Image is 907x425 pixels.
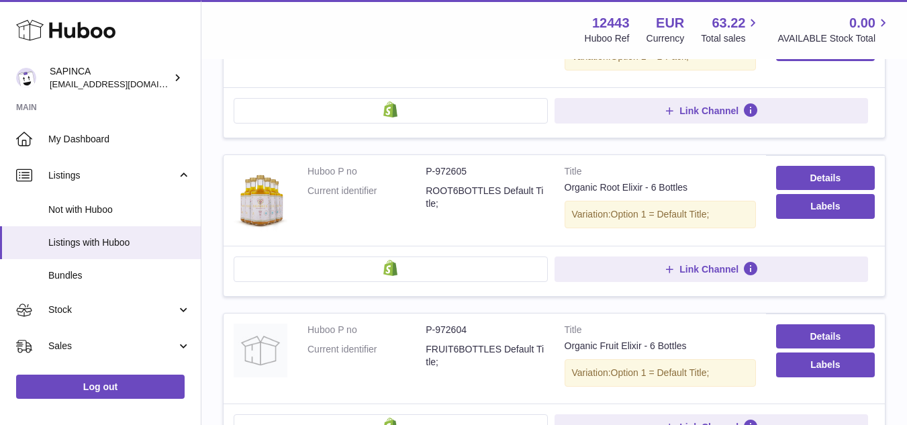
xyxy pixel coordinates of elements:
span: 0.00 [849,14,875,32]
a: Details [776,324,875,348]
div: Organic Root Elixir - 6 Bottles [565,181,756,194]
span: My Dashboard [48,133,191,146]
span: AVAILABLE Stock Total [777,32,891,45]
strong: Title [565,324,756,340]
span: Sales [48,340,177,352]
dd: P-972604 [426,324,544,336]
div: Organic Fruit Elixir - 6 Bottles [565,340,756,352]
span: Link Channel [679,105,738,117]
img: Organic Root Elixir - 6 Bottles [234,165,287,232]
dt: Current identifier [307,185,426,210]
div: Currency [647,32,685,45]
div: Variation: [565,359,756,387]
a: 0.00 AVAILABLE Stock Total [777,14,891,45]
dd: ROOT6BOTTLES Default Title; [426,185,544,210]
span: Total sales [701,32,761,45]
button: Link Channel [555,256,869,282]
span: Bundles [48,269,191,282]
span: Option 1 = Default Title; [611,367,710,378]
button: Link Channel [555,98,869,124]
span: 63.22 [712,14,745,32]
dd: P-972605 [426,165,544,178]
img: shopify-small.png [383,101,397,117]
a: Details [776,166,875,190]
span: Listings with Huboo [48,236,191,249]
span: Listings [48,169,177,182]
span: Link Channel [679,263,738,275]
strong: 12443 [592,14,630,32]
div: SAPINCA [50,65,171,91]
span: Option 1 = Default Title; [611,209,710,220]
strong: EUR [656,14,684,32]
a: 63.22 Total sales [701,14,761,45]
dt: Current identifier [307,343,426,369]
strong: Title [565,165,756,181]
dd: FRUIT6BOTTLES Default Title; [426,343,544,369]
img: shopify-small.png [383,260,397,276]
span: Not with Huboo [48,203,191,216]
button: Labels [776,194,875,218]
img: internalAdmin-12443@internal.huboo.com [16,68,36,88]
button: Labels [776,352,875,377]
a: Log out [16,375,185,399]
span: [EMAIL_ADDRESS][DOMAIN_NAME] [50,79,197,89]
img: Organic Fruit Elixir - 6 Bottles [234,324,287,377]
span: Stock [48,303,177,316]
dt: Huboo P no [307,165,426,178]
div: Variation: [565,201,756,228]
div: Huboo Ref [585,32,630,45]
dt: Huboo P no [307,324,426,336]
